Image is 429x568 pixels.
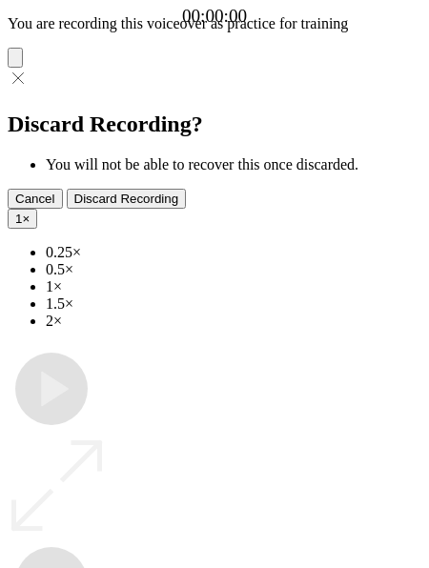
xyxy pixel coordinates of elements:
button: Cancel [8,189,63,209]
li: 2× [46,313,421,330]
button: 1× [8,209,37,229]
li: 0.25× [46,244,421,261]
p: You are recording this voiceover as practice for training [8,15,421,32]
button: Discard Recording [67,189,187,209]
h2: Discard Recording? [8,112,421,137]
li: 1.5× [46,295,421,313]
li: 1× [46,278,421,295]
a: 00:00:00 [182,6,247,27]
li: 0.5× [46,261,421,278]
li: You will not be able to recover this once discarded. [46,156,421,173]
span: 1 [15,212,22,226]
